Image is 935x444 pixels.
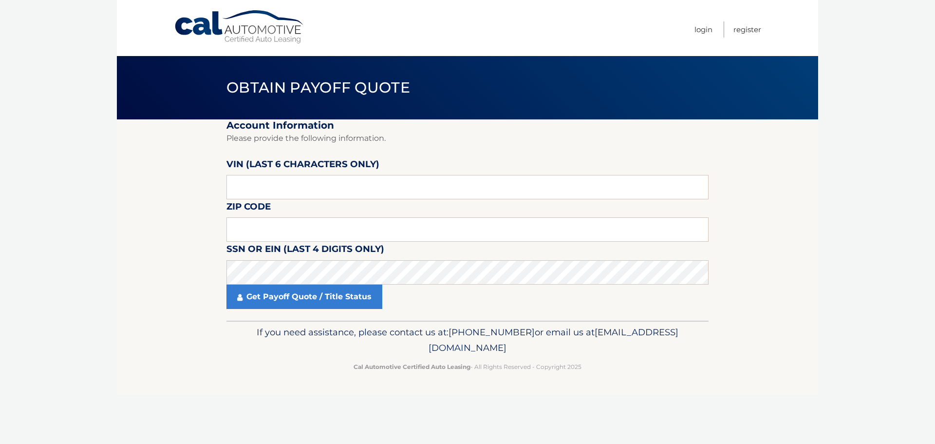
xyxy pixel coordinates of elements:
label: Zip Code [226,199,271,217]
h2: Account Information [226,119,709,132]
label: SSN or EIN (last 4 digits only) [226,242,384,260]
a: Cal Automotive [174,10,305,44]
p: Please provide the following information. [226,132,709,145]
span: [PHONE_NUMBER] [449,327,535,338]
span: Obtain Payoff Quote [226,78,410,97]
a: Login [694,21,712,38]
p: - All Rights Reserved - Copyright 2025 [233,362,702,372]
p: If you need assistance, please contact us at: or email us at [233,325,702,356]
label: VIN (last 6 characters only) [226,157,379,175]
strong: Cal Automotive Certified Auto Leasing [354,363,470,370]
a: Get Payoff Quote / Title Status [226,285,382,309]
a: Register [733,21,761,38]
